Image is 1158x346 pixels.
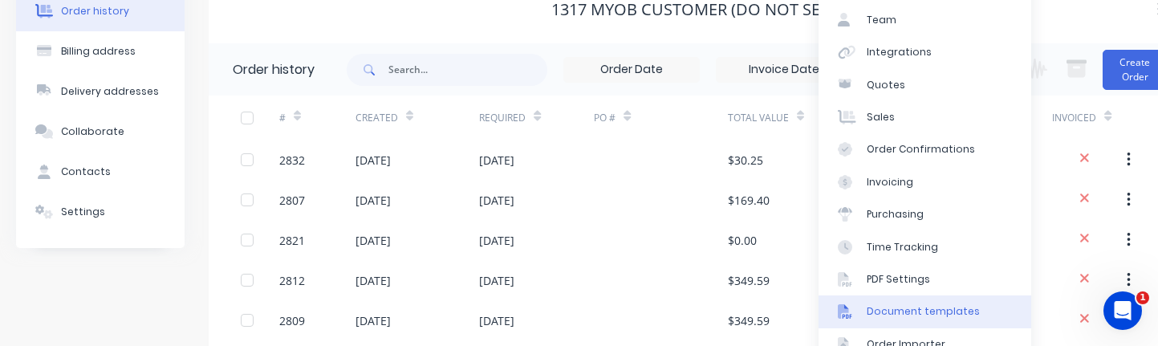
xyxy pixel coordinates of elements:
[1052,96,1128,140] div: Invoiced
[867,240,938,254] div: Time Tracking
[388,54,547,86] input: Search...
[356,152,391,169] div: [DATE]
[356,96,480,140] div: Created
[61,44,136,59] div: Billing address
[279,111,286,125] div: #
[728,272,770,289] div: $349.59
[819,166,1031,198] a: Invoicing
[819,230,1031,263] a: Time Tracking
[867,110,895,124] div: Sales
[867,207,924,222] div: Purchasing
[356,272,391,289] div: [DATE]
[16,192,185,232] button: Settings
[867,175,913,189] div: Invoicing
[479,312,514,329] div: [DATE]
[16,152,185,192] button: Contacts
[728,111,789,125] div: Total Value
[1136,291,1149,304] span: 1
[867,272,930,287] div: PDF Settings
[594,96,728,140] div: PO #
[564,58,699,82] input: Order Date
[16,31,185,71] button: Billing address
[867,142,975,157] div: Order Confirmations
[717,58,851,82] input: Invoice Date
[479,272,514,289] div: [DATE]
[819,198,1031,230] a: Purchasing
[819,263,1031,295] a: PDF Settings
[728,192,770,209] div: $169.40
[61,124,124,139] div: Collaborate
[867,78,905,92] div: Quotes
[16,112,185,152] button: Collaborate
[819,69,1031,101] a: Quotes
[61,205,105,219] div: Settings
[479,152,514,169] div: [DATE]
[867,304,980,319] div: Document templates
[819,101,1031,133] a: Sales
[728,96,823,140] div: Total Value
[61,4,129,18] div: Order history
[279,232,305,249] div: 2821
[356,111,398,125] div: Created
[1103,291,1142,330] iframe: Intercom live chat
[819,4,1031,36] a: Team
[279,312,305,329] div: 2809
[61,84,159,99] div: Delivery addresses
[867,45,932,59] div: Integrations
[233,60,315,79] div: Order history
[279,192,305,209] div: 2807
[479,111,526,125] div: Required
[819,133,1031,165] a: Order Confirmations
[479,232,514,249] div: [DATE]
[16,71,185,112] button: Delivery addresses
[479,192,514,209] div: [DATE]
[867,13,896,27] div: Team
[279,152,305,169] div: 2832
[356,312,391,329] div: [DATE]
[819,36,1031,68] a: Integrations
[728,152,763,169] div: $30.25
[594,111,616,125] div: PO #
[356,192,391,209] div: [DATE]
[479,96,594,140] div: Required
[279,96,356,140] div: #
[728,232,757,249] div: $0.00
[279,272,305,289] div: 2812
[356,232,391,249] div: [DATE]
[61,165,111,179] div: Contacts
[728,312,770,329] div: $349.59
[1052,111,1096,125] div: Invoiced
[819,295,1031,328] a: Document templates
